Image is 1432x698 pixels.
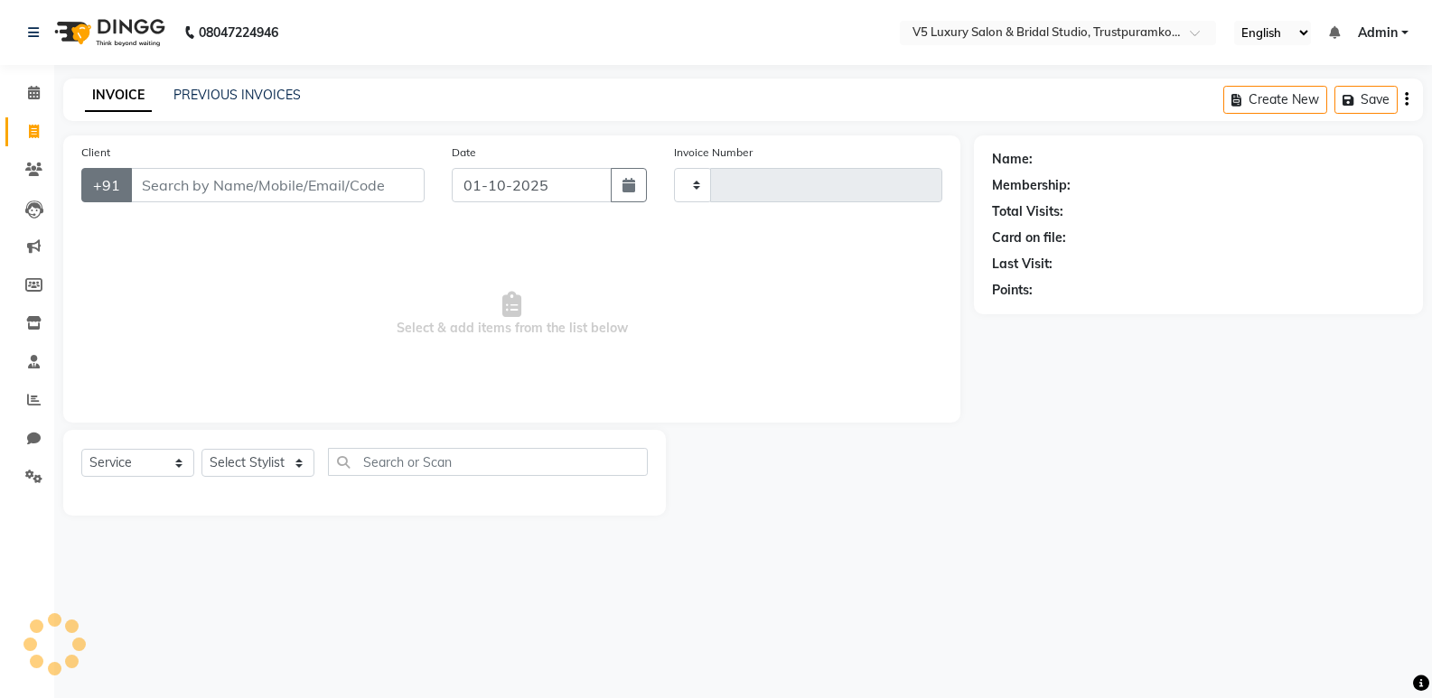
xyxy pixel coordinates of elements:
[328,448,648,476] input: Search or Scan
[1358,23,1398,42] span: Admin
[992,255,1053,274] div: Last Visit:
[130,168,425,202] input: Search by Name/Mobile/Email/Code
[1223,86,1327,114] button: Create New
[199,7,278,58] b: 08047224946
[992,202,1063,221] div: Total Visits:
[81,224,942,405] span: Select & add items from the list below
[674,144,753,161] label: Invoice Number
[81,144,110,161] label: Client
[992,176,1071,195] div: Membership:
[992,150,1033,169] div: Name:
[452,144,476,161] label: Date
[81,168,132,202] button: +91
[992,228,1066,247] div: Card on file:
[85,79,152,112] a: INVOICE
[992,281,1033,300] div: Points:
[173,87,301,103] a: PREVIOUS INVOICES
[1334,86,1398,114] button: Save
[46,7,170,58] img: logo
